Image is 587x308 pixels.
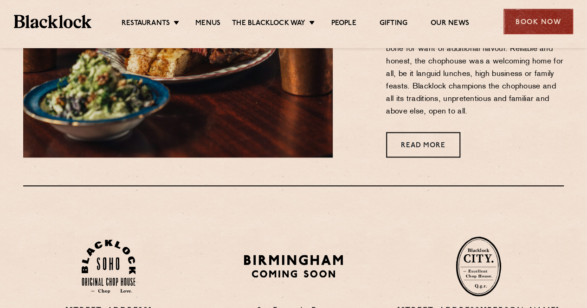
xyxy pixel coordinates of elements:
[122,19,170,29] a: Restaurants
[232,19,305,29] a: The Blacklock Way
[331,19,356,29] a: People
[431,19,469,29] a: Our News
[14,15,91,28] img: BL_Textured_Logo-footer-cropped.svg
[456,236,501,296] img: City-stamp-default.svg
[503,9,573,34] div: Book Now
[82,239,135,294] img: Soho-stamp-default.svg
[195,19,220,29] a: Menus
[386,6,564,118] p: Established in the 1690s, chophouses became the beating heart of towns and cities up and down the...
[386,132,460,157] a: Read More
[242,251,345,281] img: BIRMINGHAM-P22_-e1747915156957.png
[380,19,407,29] a: Gifting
